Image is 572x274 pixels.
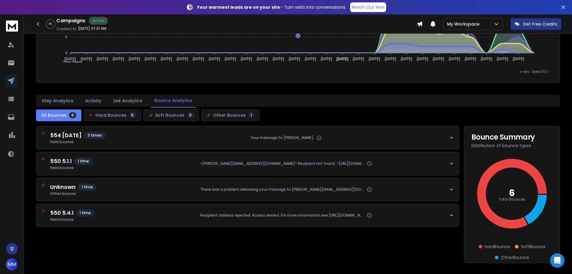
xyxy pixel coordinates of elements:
tspan: [DATE] [385,57,396,61]
p: Reach Out Now [352,4,384,10]
span: Hard bounce [50,217,94,222]
tspan: [DATE] [145,57,156,61]
tspan: [DATE] [305,57,316,61]
tspan: [DATE] [321,57,332,61]
a: Reach Out Now [350,2,386,12]
tspan: [DATE] [177,57,188,61]
p: – Turn visits into conversations [197,4,345,10]
p: My Workspace [447,21,482,27]
tspan: [DATE] [449,57,460,61]
span: Unknown [50,183,76,191]
tspan: [DATE] [97,57,108,61]
h1: Campaigns [56,17,85,24]
tspan: [DATE] [513,57,524,61]
span: 1 time [78,183,96,191]
span: 550 5.1.1 [50,157,72,165]
span: 3 times [84,132,105,139]
tspan: [DATE] [193,57,204,61]
tspan: [DATE] [209,57,220,61]
span: Your message to [PERSON_NAME]. [251,135,314,140]
tspan: [DATE] [336,57,348,61]
div: Active [89,17,108,25]
text: Total Bounces [499,197,525,202]
tspan: [DATE] [81,57,92,61]
button: MM [6,258,18,270]
tspan: [DATE] [369,57,380,61]
tspan: [DATE] [257,57,268,61]
span: Hard Bounce [485,244,510,250]
tspan: [DATE] [113,57,124,61]
button: 550 5.1.11 timeHard bounce<[PERSON_NAME][EMAIL_ADDRESS][DOMAIN_NAME]> Recipient not found. <[URL]... [36,152,459,175]
p: Get Free Credits [523,21,557,27]
tspan: [DATE] [273,57,284,61]
tspan: [DATE] [433,57,444,61]
span: Hard bounce [50,165,92,170]
span: Hard Bounces [95,112,126,118]
tspan: 0 [65,51,67,55]
img: logo [6,20,18,32]
tspan: [DATE] [481,57,492,61]
button: Step Analytics [38,94,77,107]
h3: Bounce Summary [471,134,552,141]
button: Link Analytics [110,94,146,107]
span: Other Bounces [213,112,246,118]
div: Open Intercom Messenger [550,253,564,268]
tspan: [DATE] [241,57,252,61]
span: 0 [187,112,194,118]
p: x-axis : Date(UTC) [46,69,550,74]
button: Activity [82,94,105,107]
span: 550 5.4.1 [50,209,74,217]
span: Total Opens [59,60,82,64]
p: [DATE] 07:01 AM [78,26,106,31]
tspan: [DATE] [289,57,300,61]
tspan: [DATE] [465,57,476,61]
span: There was a problem delivering your message to [PERSON_NAME][EMAIL_ADDRESS][DOMAIN_NAME]. See the... [200,187,365,192]
tspan: 5 [65,35,67,39]
span: Other Bounce [501,254,529,260]
span: 1 time [76,209,94,217]
span: Other bounce [50,191,96,196]
button: Unknown1 timeOther bounceThere was a problem delivering your message to [PERSON_NAME][EMAIL_ADDRE... [36,178,459,201]
span: 1 time [74,158,92,165]
tspan: [DATE] [129,57,140,61]
button: Get Free Credits [510,18,561,30]
text: 6 [509,186,515,199]
span: 6 [69,112,76,118]
button: 550 5.4.11 timeHard bounceRecipient address rejected: Access denied. For more information see [UR... [36,204,459,227]
strong: Your warmest leads are on your site [197,4,280,10]
button: Bounce Analytics [151,94,196,108]
p: Created At: [56,26,77,31]
span: All Bounces [41,112,67,118]
span: 1 [248,112,254,118]
tspan: [DATE] [65,57,76,61]
span: Recipient address rejected: Access denied. For more information see [URL][DOMAIN_NAME] [[DOMAIN_N... [200,213,365,218]
tspan: [DATE] [417,57,428,61]
tspan: [DATE] [401,57,412,61]
span: <[PERSON_NAME][EMAIL_ADDRESS][DOMAIN_NAME]> Recipient not found. <[URL][DOMAIN_NAME]> [200,161,365,166]
p: 0 % [49,22,52,26]
tspan: [DATE] [225,57,236,61]
span: Soft Bounces [155,112,184,118]
span: 5 [129,112,136,118]
span: 554 [DATE] [50,131,82,140]
p: Distribution of bounce types [471,143,552,149]
tspan: [DATE] [353,57,364,61]
span: Soft Bounce [521,244,546,250]
span: Hard bounce [50,140,105,144]
tspan: [DATE] [161,57,172,61]
button: 554 [DATE]3 timesHard bounceYour message to [PERSON_NAME]. [36,126,459,149]
tspan: [DATE] [497,57,508,61]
